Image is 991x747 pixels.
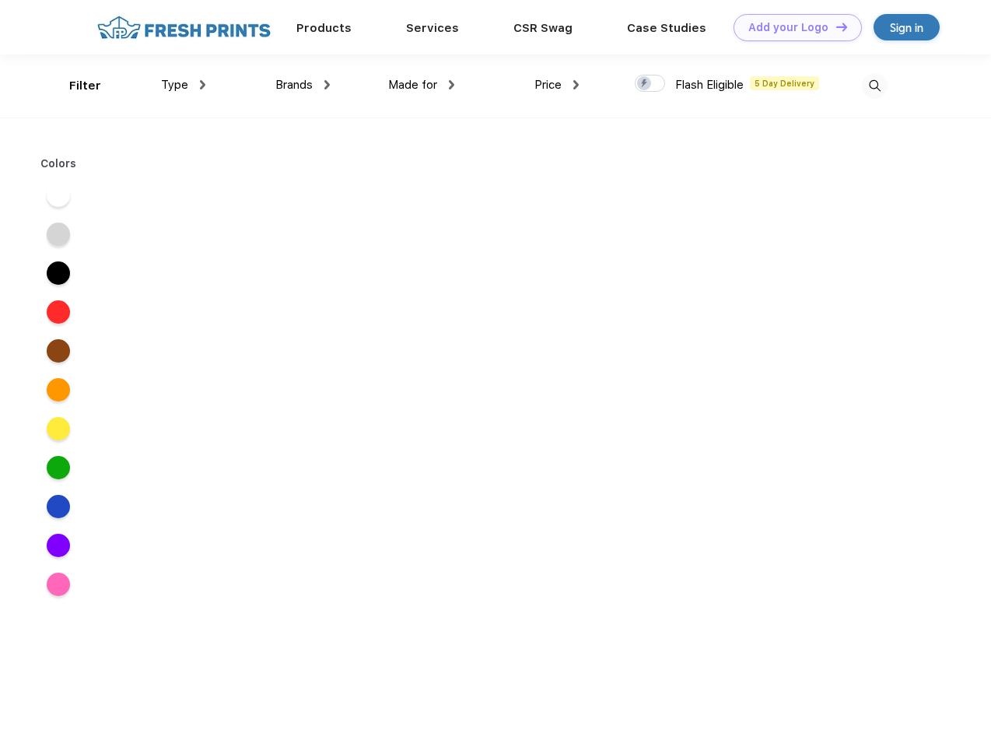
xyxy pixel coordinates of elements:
img: DT [836,23,847,31]
div: Add your Logo [748,21,828,34]
span: Price [534,78,562,92]
div: Filter [69,77,101,95]
span: Brands [275,78,313,92]
a: Products [296,21,352,35]
img: dropdown.png [324,80,330,89]
img: dropdown.png [449,80,454,89]
img: dropdown.png [200,80,205,89]
img: desktop_search.svg [862,73,888,99]
div: Sign in [890,19,923,37]
span: 5 Day Delivery [750,76,819,90]
img: fo%20logo%202.webp [93,14,275,41]
span: Made for [388,78,437,92]
span: Type [161,78,188,92]
img: dropdown.png [573,80,579,89]
div: Colors [29,156,89,172]
span: Flash Eligible [675,78,744,92]
a: Sign in [874,14,940,40]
